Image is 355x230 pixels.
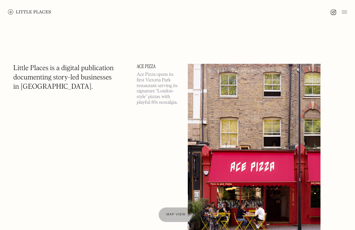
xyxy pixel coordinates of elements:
[137,64,180,69] a: Ace Pizza
[13,64,114,92] h1: Little Places is a digital publication documenting story-led businesses in [GEOGRAPHIC_DATA].
[137,72,180,105] p: Ace Pizza opens its first Victoria Park restaurant serving its signature “London-style” pizzas wi...
[159,207,194,222] a: Map view
[167,213,186,216] span: Map view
